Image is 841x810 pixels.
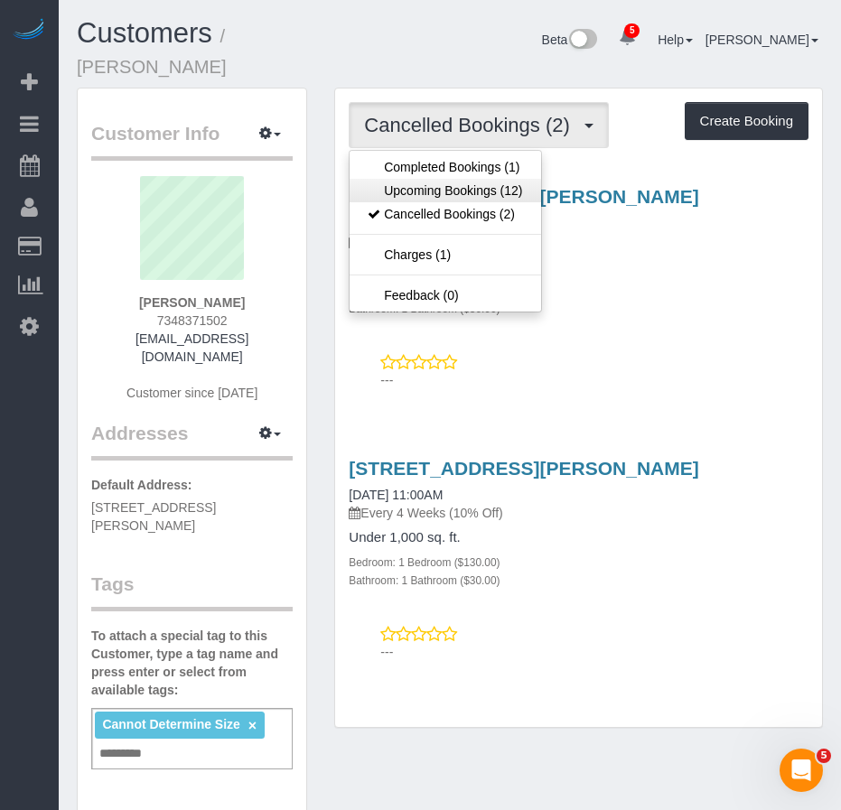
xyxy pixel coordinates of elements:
label: To attach a special tag to this Customer, type a tag name and press enter or select from availabl... [91,627,293,699]
a: Feedback (0) [350,284,540,307]
small: Bathroom: 1 Bathroom ($30.00) [349,574,500,587]
label: Default Address: [91,476,192,494]
a: × [248,718,257,733]
a: Upcoming Bookings (12) [350,179,540,202]
span: 7348371502 [157,313,228,328]
span: Cannot Determine Size [102,717,239,731]
a: [PERSON_NAME] [706,33,818,47]
img: New interface [567,29,597,52]
span: Cancelled Bookings (2) [364,114,578,136]
span: [STREET_ADDRESS][PERSON_NAME] [91,500,216,533]
img: Automaid Logo [11,18,47,43]
a: Customers [77,17,212,49]
a: 5 [610,18,645,58]
a: Charges (1) [350,243,540,266]
small: Bedroom: 1 Bedroom ($130.00) [349,556,500,569]
strong: [PERSON_NAME] [139,295,245,310]
span: 5 [817,749,831,763]
p: Every 4 Weeks (10% Off) [349,233,808,251]
a: Beta [542,33,598,47]
button: Cancelled Bookings (2) [349,102,609,148]
span: 5 [624,23,640,38]
button: Create Booking [685,102,808,140]
legend: Tags [91,571,293,611]
h4: Under 1,000 sq. ft. [349,258,808,274]
legend: Customer Info [91,120,293,161]
a: [STREET_ADDRESS][PERSON_NAME] [349,458,698,479]
a: [DATE] 11:00AM [349,488,443,502]
a: Cancelled Bookings (2) [350,202,540,226]
p: --- [380,371,808,389]
iframe: Intercom live chat [780,749,823,792]
a: [EMAIL_ADDRESS][DOMAIN_NAME] [135,331,248,364]
a: Help [658,33,693,47]
p: --- [380,643,808,661]
a: Completed Bookings (1) [350,155,540,179]
p: Every 4 Weeks (10% Off) [349,504,808,522]
h4: Under 1,000 sq. ft. [349,530,808,545]
span: Customer since [DATE] [126,386,257,400]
